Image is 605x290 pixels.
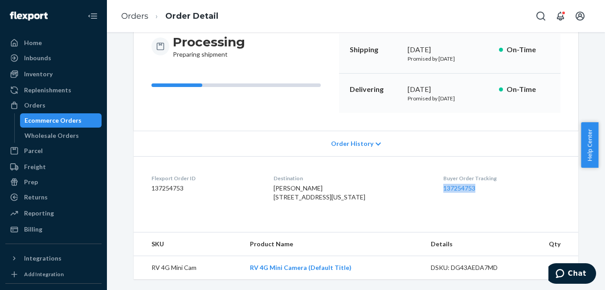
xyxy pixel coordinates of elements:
[24,225,42,234] div: Billing
[121,11,148,21] a: Orders
[5,160,102,174] a: Freight
[507,84,550,95] p: On-Time
[173,34,245,59] div: Preparing shipment
[134,232,243,256] th: SKU
[243,232,424,256] th: Product Name
[173,34,245,50] h3: Processing
[532,7,550,25] button: Open Search Box
[5,175,102,189] a: Prep
[24,146,43,155] div: Parcel
[443,174,560,182] dt: Buyer Order Tracking
[5,206,102,220] a: Reporting
[10,12,48,21] img: Flexport logo
[24,70,53,79] div: Inventory
[5,98,102,112] a: Orders
[250,264,352,271] a: RV 4G Mini Camera (Default Title)
[408,45,492,55] div: [DATE]
[548,263,596,286] iframe: Opens a widget where you can chat to one of our agents
[331,139,373,148] span: Order History
[571,7,589,25] button: Open account menu
[5,222,102,236] a: Billing
[134,256,243,280] td: RV 4G Mini Cam
[24,270,64,278] div: Add Integration
[24,209,54,218] div: Reporting
[5,51,102,65] a: Inbounds
[5,251,102,265] button: Integrations
[151,174,259,182] dt: Flexport Order ID
[24,162,46,171] div: Freight
[431,263,515,272] div: DSKU: DG43AEDA7MD
[581,122,598,168] button: Help Center
[24,101,45,110] div: Orders
[5,269,102,280] a: Add Integration
[25,116,82,125] div: Ecommerce Orders
[5,36,102,50] a: Home
[5,83,102,97] a: Replenishments
[552,7,569,25] button: Open notifications
[274,174,429,182] dt: Destination
[25,131,79,140] div: Wholesale Orders
[408,95,492,102] p: Promised by [DATE]
[408,84,492,95] div: [DATE]
[24,38,42,47] div: Home
[20,128,102,143] a: Wholesale Orders
[165,11,218,21] a: Order Detail
[443,184,475,192] a: 137254753
[20,113,102,128] a: Ecommerce Orders
[274,184,365,201] span: [PERSON_NAME] [STREET_ADDRESS][US_STATE]
[24,86,71,95] div: Replenishments
[151,184,259,193] dd: 137254753
[24,193,48,202] div: Returns
[84,7,102,25] button: Close Navigation
[24,178,38,186] div: Prep
[24,254,61,263] div: Integrations
[507,45,550,55] p: On-Time
[5,144,102,158] a: Parcel
[521,256,578,280] td: 1
[350,45,401,55] p: Shipping
[350,84,401,95] p: Delivering
[408,55,492,62] p: Promised by [DATE]
[24,54,51,62] div: Inbounds
[114,3,225,29] ol: breadcrumbs
[5,67,102,81] a: Inventory
[5,190,102,204] a: Returns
